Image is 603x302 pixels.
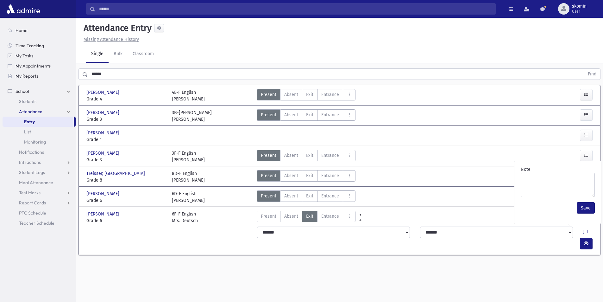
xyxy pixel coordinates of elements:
span: [PERSON_NAME] [86,89,121,96]
div: AttTypes [257,109,355,123]
span: Absent [284,213,298,220]
span: Absent [284,193,298,199]
span: Present [261,213,276,220]
a: My Tasks [3,51,76,61]
span: Present [261,152,276,159]
a: Home [3,25,76,35]
a: Time Tracking [3,41,76,51]
span: Entrance [321,193,339,199]
span: Entry [24,119,35,125]
div: 6F-F English Mrs. Deutsch [172,211,198,224]
span: Grade 3 [86,157,166,163]
span: Absent [284,172,298,179]
a: Single [86,45,109,63]
a: Report Cards [3,198,76,208]
span: PTC Schedule [19,210,46,216]
span: Entrance [321,112,339,118]
span: Students [19,99,36,104]
span: Teacher Schedule [19,220,54,226]
span: Grade 4 [86,96,166,102]
a: Notifications [3,147,76,157]
button: Save [577,202,595,214]
span: Present [261,112,276,118]
a: Test Marks [3,188,76,198]
span: Exit [306,152,313,159]
span: Exit [306,91,313,98]
span: Entrance [321,172,339,179]
a: Student Logs [3,167,76,177]
div: AttTypes [257,170,355,183]
a: My Appointments [3,61,76,71]
a: List [3,127,76,137]
span: Test Marks [19,190,41,196]
span: Present [261,172,276,179]
input: Search [95,3,495,15]
a: Bulk [109,45,128,63]
div: AttTypes [257,211,355,224]
span: skomin [572,4,587,9]
div: AttTypes [257,190,355,204]
div: 8D-F English [PERSON_NAME] [172,170,205,183]
a: Classroom [128,45,159,63]
button: Find [584,69,600,80]
span: Report Cards [19,200,46,206]
a: Teacher Schedule [3,218,76,228]
span: Exit [306,193,313,199]
span: My Reports [16,73,38,79]
a: Infractions [3,157,76,167]
span: Grade 6 [86,217,166,224]
span: Grade 1 [86,136,166,143]
span: Exit [306,112,313,118]
span: Grade 8 [86,177,166,183]
span: Grade 6 [86,197,166,204]
span: Student Logs [19,170,45,175]
span: Meal Attendance [19,180,53,185]
div: AttTypes [257,150,355,163]
span: Monitoring [24,139,46,145]
span: Notifications [19,149,44,155]
span: Present [261,91,276,98]
span: Treisser, [GEOGRAPHIC_DATA] [86,170,146,177]
label: Note [521,166,531,173]
div: 6D-F English [PERSON_NAME] [172,190,205,204]
div: AttTypes [257,89,355,102]
h5: Attendance Entry [81,23,152,34]
span: Absent [284,152,298,159]
span: Exit [306,213,313,220]
span: Grade 3 [86,116,166,123]
span: [PERSON_NAME] [86,211,121,217]
div: 3F-F English [PERSON_NAME] [172,150,205,163]
img: AdmirePro [5,3,41,15]
a: PTC Schedule [3,208,76,218]
span: Entrance [321,91,339,98]
a: My Reports [3,71,76,81]
span: Home [16,28,28,33]
span: Absent [284,91,298,98]
span: My Tasks [16,53,33,59]
span: Time Tracking [16,43,44,48]
a: Attendance [3,106,76,117]
span: [PERSON_NAME] [86,150,121,157]
span: [PERSON_NAME] [86,130,121,136]
span: List [24,129,31,135]
span: Entrance [321,152,339,159]
a: Students [3,96,76,106]
u: Missing Attendance History [84,37,139,42]
span: Attendance [19,109,42,114]
span: School [16,88,29,94]
a: Missing Attendance History [81,37,139,42]
span: Entrance [321,213,339,220]
div: 3B-[PERSON_NAME] [PERSON_NAME] [172,109,212,123]
span: Infractions [19,159,41,165]
a: Entry [3,117,74,127]
span: [PERSON_NAME] [86,109,121,116]
div: 4E-F English [PERSON_NAME] [172,89,205,102]
a: School [3,86,76,96]
span: Exit [306,172,313,179]
span: Absent [284,112,298,118]
span: My Appointments [16,63,51,69]
span: [PERSON_NAME] [86,190,121,197]
span: Present [261,193,276,199]
span: User [572,9,587,14]
a: Monitoring [3,137,76,147]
